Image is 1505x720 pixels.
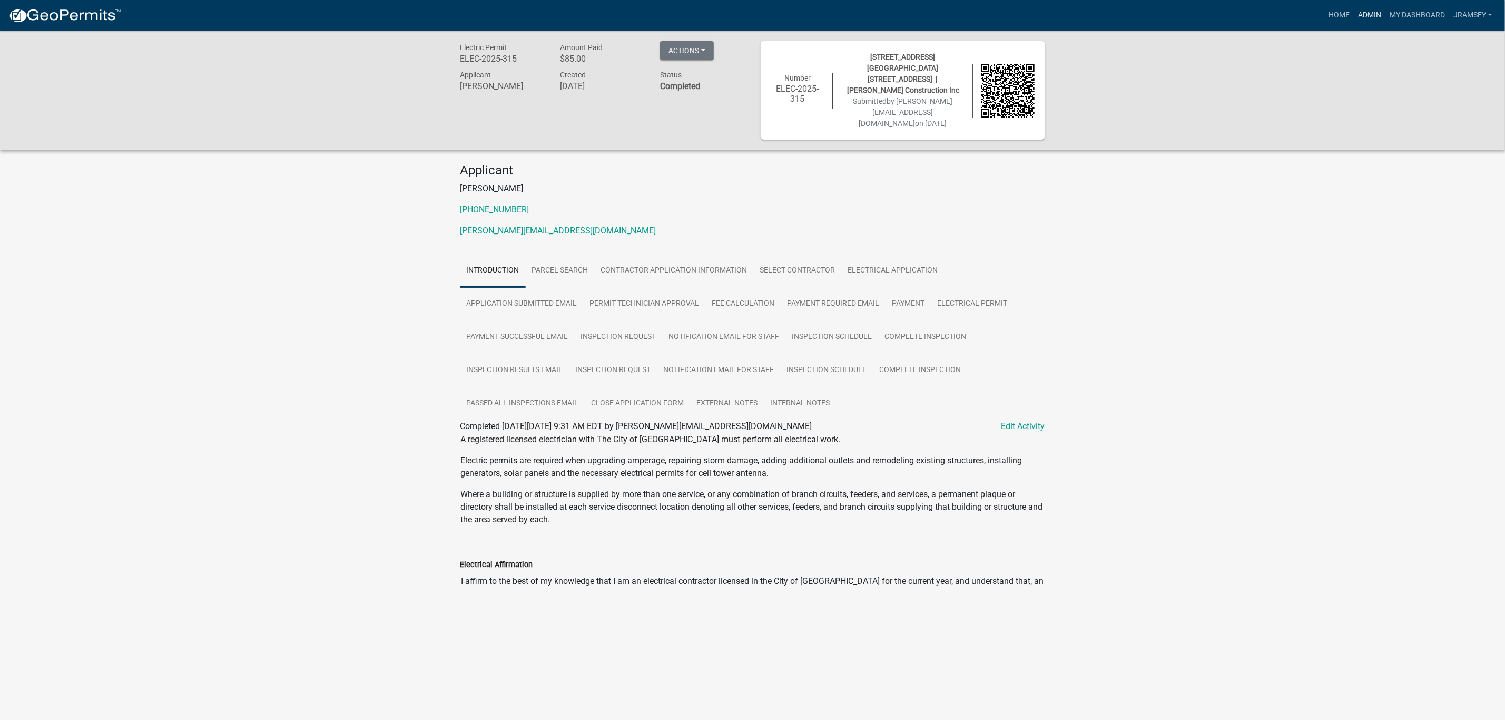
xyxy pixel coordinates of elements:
[784,74,811,82] span: Number
[585,387,691,421] a: Close Application Form
[526,254,595,288] a: Parcel search
[660,71,682,79] span: Status
[584,287,706,321] a: Permit Technician Approval
[771,84,825,104] h6: ELEC-2025-315
[1449,5,1497,25] a: jramsey
[660,81,700,91] strong: Completed
[460,163,1045,178] h4: Applicant
[706,287,781,321] a: Fee Calculation
[657,354,781,387] a: Notification Email for Staff
[560,81,644,91] h6: [DATE]
[460,354,569,387] a: Inspection Results Email
[460,81,545,91] h6: [PERSON_NAME]
[560,54,644,64] h6: $85.00
[931,287,1014,321] a: Electrical Permit
[981,64,1035,118] img: QR code
[842,254,945,288] a: Electrical Application
[460,43,507,52] span: Electric Permit
[873,354,968,387] a: Complete Inspection
[460,561,533,569] label: Electrical Affirmation
[560,71,586,79] span: Created
[764,387,837,421] a: Internal Notes
[754,254,842,288] a: Select contractor
[879,320,973,354] a: Complete Inspection
[569,354,657,387] a: Inspection Request
[1001,420,1045,433] a: Edit Activity
[460,320,575,354] a: Payment Successful Email
[859,97,952,128] span: by [PERSON_NAME][EMAIL_ADDRESS][DOMAIN_NAME]
[460,421,812,431] span: Completed [DATE][DATE] 9:31 AM EDT by [PERSON_NAME][EMAIL_ADDRESS][DOMAIN_NAME]
[781,354,873,387] a: Inspection Schedule
[1385,5,1449,25] a: My Dashboard
[460,387,585,421] a: Passed All Inspections Email
[460,254,526,288] a: Introduction
[460,226,656,236] a: [PERSON_NAME][EMAIL_ADDRESS][DOMAIN_NAME]
[460,205,529,215] a: [PHONE_NUMBER]
[1354,5,1385,25] a: Admin
[560,43,603,52] span: Amount Paid
[853,97,952,128] span: Submitted on [DATE]
[786,320,879,354] a: Inspection Schedule
[781,287,886,321] a: Payment Required Email
[1324,5,1354,25] a: Home
[575,320,663,354] a: Inspection Request
[691,387,764,421] a: External Notes
[460,182,1045,195] p: [PERSON_NAME]
[460,71,491,79] span: Applicant
[595,254,754,288] a: Contractor Application Information
[460,54,545,64] h6: ELEC-2025-315
[660,41,714,60] button: Actions
[461,488,1045,526] p: Where a building or structure is supplied by more than one service, or any combination of branch ...
[846,53,960,94] span: [STREET_ADDRESS][GEOGRAPHIC_DATA][STREET_ADDRESS] | [PERSON_NAME] Construction Inc
[461,433,1045,446] p: A registered licensed electrician with The City of [GEOGRAPHIC_DATA] must perform all electrical ...
[886,287,931,321] a: Payment
[461,454,1045,480] p: Electric permits are required when upgrading amperage, repairing storm damage, adding additional ...
[663,320,786,354] a: Notification Email for Staff
[460,287,584,321] a: Application Submitted Email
